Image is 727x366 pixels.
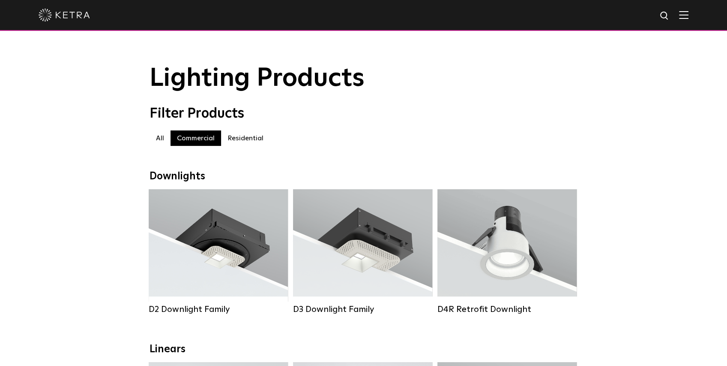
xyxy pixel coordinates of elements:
a: D3 Downlight Family Lumen Output:700 / 900 / 1100Colors:White / Black / Silver / Bronze / Paintab... [293,189,432,315]
div: D3 Downlight Family [293,304,432,315]
div: Filter Products [150,106,578,122]
label: Residential [221,130,270,146]
a: D2 Downlight Family Lumen Output:1200Colors:White / Black / Gloss Black / Silver / Bronze / Silve... [149,189,288,315]
label: All [150,130,171,146]
img: Hamburger%20Nav.svg [679,11,688,19]
img: search icon [659,11,670,21]
label: Commercial [171,130,221,146]
div: D4R Retrofit Downlight [437,304,577,315]
div: Downlights [150,170,578,183]
div: D2 Downlight Family [149,304,288,315]
span: Lighting Products [150,66,365,91]
div: Linears [150,343,578,356]
img: ketra-logo-2019-white [39,9,90,21]
a: D4R Retrofit Downlight Lumen Output:800Colors:White / BlackBeam Angles:15° / 25° / 40° / 60°Watta... [437,189,577,315]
